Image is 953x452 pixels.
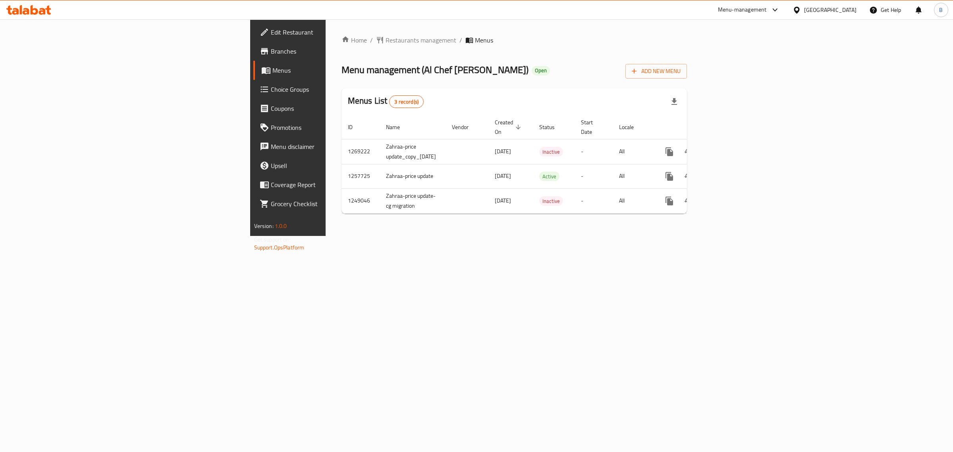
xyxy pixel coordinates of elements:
[539,196,563,206] div: Inactive
[380,164,446,188] td: Zahraa-price update
[539,147,563,156] span: Inactive
[254,234,291,245] span: Get support on:
[539,172,559,181] span: Active
[539,197,563,206] span: Inactive
[625,64,687,79] button: Add New Menu
[632,66,681,76] span: Add New Menu
[253,175,409,194] a: Coverage Report
[271,161,403,170] span: Upsell
[679,191,698,211] button: Change Status
[679,142,698,161] button: Change Status
[341,61,529,79] span: Menu management ( Al Chef [PERSON_NAME] )
[271,85,403,94] span: Choice Groups
[660,191,679,211] button: more
[575,188,613,213] td: -
[495,171,511,181] span: [DATE]
[380,188,446,213] td: Zahraa-price update-cg migration
[939,6,943,14] span: B
[386,122,410,132] span: Name
[253,61,409,80] a: Menus
[271,142,403,151] span: Menu disclaimer
[254,242,305,253] a: Support.OpsPlatform
[254,221,274,231] span: Version:
[539,122,565,132] span: Status
[665,92,684,111] div: Export file
[804,6,857,14] div: [GEOGRAPHIC_DATA]
[253,156,409,175] a: Upsell
[271,180,403,189] span: Coverage Report
[348,122,363,132] span: ID
[253,99,409,118] a: Coupons
[459,35,462,45] li: /
[495,118,523,137] span: Created On
[253,42,409,61] a: Branches
[532,67,550,74] span: Open
[660,167,679,186] button: more
[271,199,403,209] span: Grocery Checklist
[253,137,409,156] a: Menu disclaimer
[613,139,654,164] td: All
[253,23,409,42] a: Edit Restaurant
[679,167,698,186] button: Change Status
[341,115,743,214] table: enhanced table
[613,164,654,188] td: All
[660,142,679,161] button: more
[271,27,403,37] span: Edit Restaurant
[452,122,479,132] span: Vendor
[272,66,403,75] span: Menus
[575,139,613,164] td: -
[271,46,403,56] span: Branches
[495,146,511,156] span: [DATE]
[376,35,456,45] a: Restaurants management
[253,80,409,99] a: Choice Groups
[253,194,409,213] a: Grocery Checklist
[275,221,287,231] span: 1.0.0
[386,35,456,45] span: Restaurants management
[348,95,424,108] h2: Menus List
[380,139,446,164] td: Zahraa-price update_copy_[DATE]
[575,164,613,188] td: -
[253,118,409,137] a: Promotions
[532,66,550,75] div: Open
[495,195,511,206] span: [DATE]
[390,98,423,106] span: 3 record(s)
[341,35,687,45] nav: breadcrumb
[475,35,493,45] span: Menus
[619,122,644,132] span: Locale
[654,115,743,139] th: Actions
[718,5,767,15] div: Menu-management
[271,123,403,132] span: Promotions
[271,104,403,113] span: Coupons
[613,188,654,213] td: All
[581,118,603,137] span: Start Date
[389,95,424,108] div: Total records count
